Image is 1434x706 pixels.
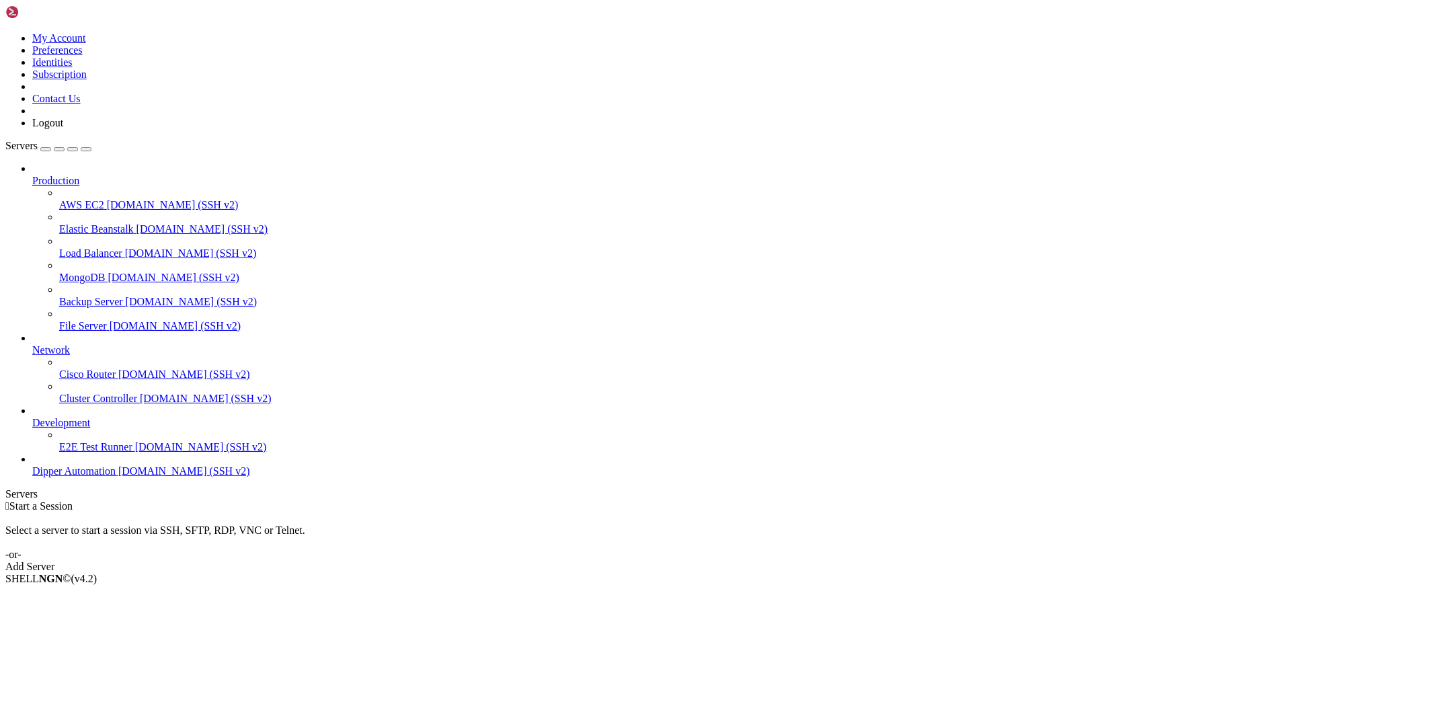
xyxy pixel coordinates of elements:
li: Development [32,405,1429,453]
div: Servers [5,488,1429,500]
li: Network [32,332,1429,405]
span: Cisco Router [59,368,116,380]
a: AWS EC2 [DOMAIN_NAME] (SSH v2) [59,199,1429,211]
div: Add Server [5,561,1429,573]
a: My Account [32,32,86,44]
a: Subscription [32,69,87,80]
span: Load Balancer [59,247,122,259]
a: Elastic Beanstalk [DOMAIN_NAME] (SSH v2) [59,223,1429,235]
a: Development [32,417,1429,429]
span: Production [32,175,79,186]
span: [DOMAIN_NAME] (SSH v2) [107,199,239,210]
a: Cisco Router [DOMAIN_NAME] (SSH v2) [59,368,1429,381]
li: Elastic Beanstalk [DOMAIN_NAME] (SSH v2) [59,211,1429,235]
span: 4.2.0 [71,573,97,584]
li: AWS EC2 [DOMAIN_NAME] (SSH v2) [59,187,1429,211]
a: Backup Server [DOMAIN_NAME] (SSH v2) [59,296,1429,308]
li: MongoDB [DOMAIN_NAME] (SSH v2) [59,260,1429,284]
span: AWS EC2 [59,199,104,210]
a: Network [32,344,1429,356]
span: [DOMAIN_NAME] (SSH v2) [108,272,239,283]
a: Cluster Controller [DOMAIN_NAME] (SSH v2) [59,393,1429,405]
span: [DOMAIN_NAME] (SSH v2) [125,247,257,259]
a: Servers [5,140,91,151]
li: E2E Test Runner [DOMAIN_NAME] (SSH v2) [59,429,1429,453]
a: MongoDB [DOMAIN_NAME] (SSH v2) [59,272,1429,284]
a: Load Balancer [DOMAIN_NAME] (SSH v2) [59,247,1429,260]
span: [DOMAIN_NAME] (SSH v2) [118,465,250,477]
span: Elastic Beanstalk [59,223,134,235]
span: Cluster Controller [59,393,137,404]
li: Dipper Automation [DOMAIN_NAME] (SSH v2) [32,453,1429,477]
span: Start a Session [9,500,73,512]
a: Preferences [32,44,83,56]
span:  [5,500,9,512]
span: Backup Server [59,296,123,307]
li: Backup Server [DOMAIN_NAME] (SSH v2) [59,284,1429,308]
li: Cluster Controller [DOMAIN_NAME] (SSH v2) [59,381,1429,405]
span: [DOMAIN_NAME] (SSH v2) [140,393,272,404]
li: Load Balancer [DOMAIN_NAME] (SSH v2) [59,235,1429,260]
a: Production [32,175,1429,187]
span: [DOMAIN_NAME] (SSH v2) [118,368,250,380]
li: File Server [DOMAIN_NAME] (SSH v2) [59,308,1429,332]
span: [DOMAIN_NAME] (SSH v2) [126,296,257,307]
div: Select a server to start a session via SSH, SFTP, RDP, VNC or Telnet. -or- [5,512,1429,561]
span: [DOMAIN_NAME] (SSH v2) [136,223,268,235]
span: Development [32,417,90,428]
span: SHELL © [5,573,97,584]
a: Dipper Automation [DOMAIN_NAME] (SSH v2) [32,465,1429,477]
span: Servers [5,140,38,151]
a: File Server [DOMAIN_NAME] (SSH v2) [59,320,1429,332]
a: E2E Test Runner [DOMAIN_NAME] (SSH v2) [59,441,1429,453]
span: File Server [59,320,107,331]
span: Network [32,344,70,356]
li: Cisco Router [DOMAIN_NAME] (SSH v2) [59,356,1429,381]
b: NGN [39,573,63,584]
a: Contact Us [32,93,81,104]
span: MongoDB [59,272,105,283]
li: Production [32,163,1429,332]
span: [DOMAIN_NAME] (SSH v2) [110,320,241,331]
a: Logout [32,117,63,128]
span: E2E Test Runner [59,441,132,453]
span: [DOMAIN_NAME] (SSH v2) [135,441,267,453]
img: Shellngn [5,5,83,19]
span: Dipper Automation [32,465,116,477]
a: Identities [32,56,73,68]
